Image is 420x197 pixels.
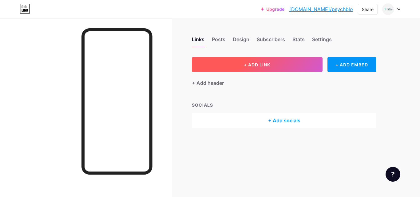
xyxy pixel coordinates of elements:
[192,113,376,128] div: + Add socials
[362,6,374,13] div: Share
[382,3,394,15] img: Psych Blossom
[233,36,249,47] div: Design
[192,79,224,87] div: + Add header
[244,62,270,67] span: + ADD LINK
[192,102,376,108] div: SOCIALS
[289,6,353,13] a: [DOMAIN_NAME]/psychblo
[192,36,204,47] div: Links
[261,7,284,12] a: Upgrade
[212,36,225,47] div: Posts
[192,57,323,72] button: + ADD LINK
[292,36,305,47] div: Stats
[327,57,376,72] div: + ADD EMBED
[312,36,332,47] div: Settings
[257,36,285,47] div: Subscribers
